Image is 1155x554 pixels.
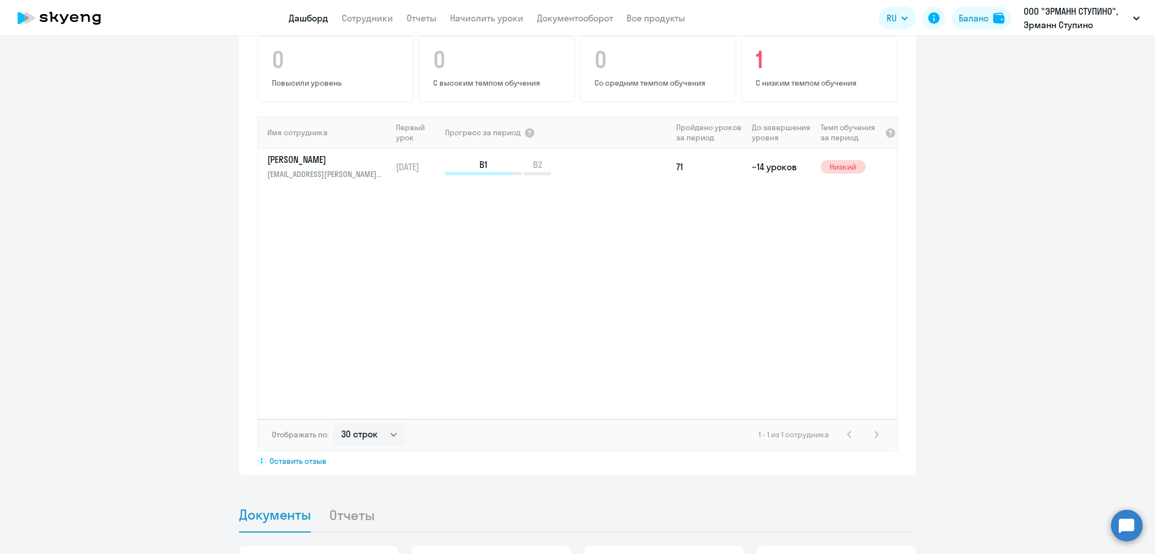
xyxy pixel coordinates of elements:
[267,168,383,180] p: [EMAIL_ADDRESS][PERSON_NAME][PERSON_NAME][DOMAIN_NAME]
[537,12,613,24] a: Документооборот
[272,429,329,440] span: Отображать по:
[289,12,328,24] a: Дашборд
[747,149,815,185] td: ~14 уроков
[887,11,897,25] span: RU
[821,122,881,143] span: Темп обучения за период
[756,46,887,73] h4: 1
[879,7,916,29] button: RU
[270,456,327,466] span: Оставить отзыв
[391,116,444,149] th: Первый урок
[993,12,1004,24] img: balance
[533,158,543,171] span: B2
[627,12,685,24] a: Все продукты
[1024,5,1128,32] p: ООО "ЭРМАНН СТУПИНО", Эрманн Ступино Постоплата
[407,12,437,24] a: Отчеты
[756,78,887,88] p: С низким темпом обучения
[342,12,393,24] a: Сотрудники
[445,127,521,138] span: Прогресс за период
[258,116,391,149] th: Имя сотрудника
[450,12,523,24] a: Начислить уроки
[821,160,866,174] span: Низкий
[672,149,747,185] td: 71
[239,498,916,533] ul: Tabs
[672,116,747,149] th: Пройдено уроков за период
[479,158,487,171] span: B1
[1018,5,1145,32] button: ООО "ЭРМАНН СТУПИНО", Эрманн Ступино Постоплата
[959,11,989,25] div: Баланс
[267,153,383,166] p: [PERSON_NAME]
[952,7,1011,29] button: Балансbalance
[759,429,829,440] span: 1 - 1 из 1 сотрудника
[747,116,815,149] th: До завершения уровня
[239,506,311,523] span: Документы
[391,149,444,185] td: [DATE]
[267,153,391,180] a: [PERSON_NAME][EMAIL_ADDRESS][PERSON_NAME][PERSON_NAME][DOMAIN_NAME]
